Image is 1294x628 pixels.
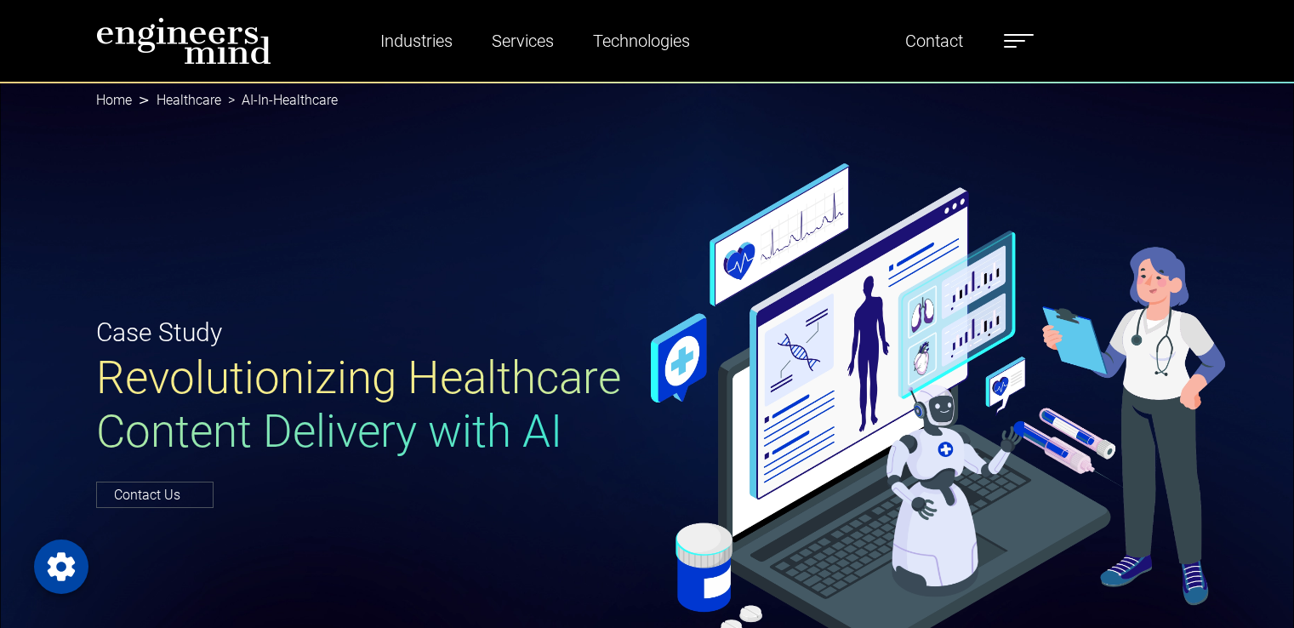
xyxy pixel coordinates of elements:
[485,21,561,60] a: Services
[96,313,637,351] p: Case Study
[221,90,338,111] li: AI-In-Healthcare
[96,482,214,508] a: Contact Us
[96,92,132,108] a: Home
[373,21,459,60] a: Industries
[157,92,221,108] a: Healthcare
[898,21,970,60] a: Contact
[96,82,1199,119] nav: breadcrumb
[586,21,697,60] a: Technologies
[96,17,271,65] img: logo
[96,351,621,459] span: Revolutionizing Healthcare Content Delivery with AI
